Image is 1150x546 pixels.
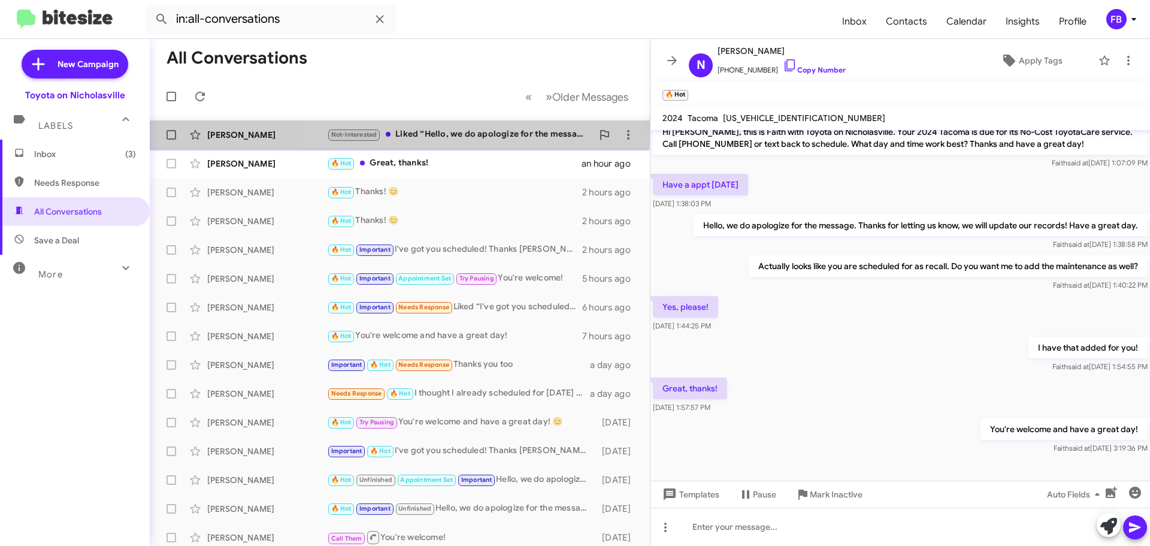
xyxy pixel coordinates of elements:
span: 🔥 Hot [331,274,352,282]
span: Faith [DATE] 1:40:22 PM [1053,280,1148,289]
input: Search [145,5,397,34]
span: Needs Response [398,303,449,311]
span: 🔥 Hot [331,303,352,311]
div: [DATE] [596,417,640,429]
p: Hi [PERSON_NAME], this is Faith with Toyota on Nicholasville. Your 2024 Tacoma is due for its No-... [653,121,1148,155]
span: 🔥 Hot [331,217,352,225]
span: Faith [DATE] 1:54:55 PM [1052,362,1148,371]
span: « [525,89,532,104]
div: Hello, we do apologize for the message. Thanks for letting us know, we will update our records! H... [327,473,596,487]
span: [DATE] 1:57:57 PM [653,403,710,412]
span: 🔥 Hot [331,159,352,167]
p: Hello, we do apologize for the message. Thanks for letting us know, we will update our records! H... [694,215,1148,236]
a: Contacts [876,4,937,39]
div: I've got you scheduled! Thanks [PERSON_NAME], have a great day! [327,444,596,458]
span: said at [1069,280,1090,289]
div: [DATE] [596,474,640,486]
div: Toyota on Nicholasville [25,89,125,101]
span: [PHONE_NUMBER] [718,58,846,76]
span: 🔥 Hot [331,418,352,426]
div: 6 hours ago [582,301,640,313]
div: a day ago [590,359,640,371]
div: Hello, we do apologize for the message. Thanks for letting us know, we will update our records! H... [327,502,596,515]
div: Liked “Hello, we do apologize for the message. Thanks for letting us know, we will update our rec... [327,128,592,141]
span: Older Messages [552,91,628,104]
p: Have a appt [DATE] [653,174,748,195]
span: Not-Interested [331,131,377,138]
span: Important [359,274,391,282]
div: 5 hours ago [582,273,640,285]
span: Tacoma [688,113,718,123]
a: Profile [1049,4,1096,39]
span: Try Pausing [459,274,494,282]
span: Important [359,303,391,311]
span: Needs Response [34,177,136,189]
span: Appointment Set [400,476,453,484]
nav: Page navigation example [519,85,635,109]
span: Calendar [937,4,996,39]
div: FB [1106,9,1127,29]
p: Yes, please! [653,296,718,318]
span: said at [1068,362,1089,371]
div: You're welcome and have a great day! [327,329,582,343]
div: [DATE] [596,445,640,457]
div: [PERSON_NAME] [207,158,327,170]
div: I thought I already scheduled for [DATE] through [PERSON_NAME] [327,387,590,400]
div: [DATE] [596,532,640,544]
button: Next [538,85,635,109]
div: [PERSON_NAME] [207,129,327,141]
div: an hour ago [582,158,640,170]
div: 2 hours ago [582,244,640,256]
span: [US_VEHICLE_IDENTIFICATION_NUMBER] [723,113,885,123]
span: Important [331,447,362,455]
div: [PERSON_NAME] [207,388,327,400]
a: Insights [996,4,1049,39]
span: Needs Response [398,361,449,369]
span: Pause [753,484,776,505]
span: [PERSON_NAME] [718,44,846,58]
p: Actually looks like you are scheduled for as recall. Do you want me to add the maintenance as well? [749,255,1148,277]
div: Thanks you too [327,358,590,372]
span: Templates [660,484,719,505]
span: said at [1069,444,1090,453]
div: a day ago [590,388,640,400]
span: 🔥 Hot [331,188,352,196]
button: Previous [518,85,539,109]
div: You're welcome and have a great day! 😊 [327,415,596,429]
span: 🔥 Hot [331,246,352,254]
span: Labels [38,120,73,131]
span: Important [331,361,362,369]
div: [PERSON_NAME] [207,186,327,198]
span: Unfinished [359,476,392,484]
span: Auto Fields [1047,484,1104,505]
span: Important [359,505,391,512]
div: [PERSON_NAME] [207,417,327,429]
span: Call Them [331,535,362,542]
div: [PERSON_NAME] [207,474,327,486]
span: N [697,56,706,75]
div: [PERSON_NAME] [207,273,327,285]
span: Apply Tags [1019,50,1063,71]
span: More [38,269,63,280]
div: Thanks! 😊 [327,185,582,199]
span: said at [1069,240,1090,249]
div: 2 hours ago [582,215,640,227]
div: [PERSON_NAME] [207,503,327,515]
div: Liked “I've got you scheduled! You're welcome. Thanks [PERSON_NAME], have a great day!” [327,300,582,314]
span: [DATE] 1:38:03 PM [653,199,711,208]
a: New Campaign [22,50,128,79]
div: [PERSON_NAME] [207,330,327,342]
span: Inbox [34,148,136,160]
a: Inbox [833,4,876,39]
span: 🔥 Hot [390,390,410,397]
span: Needs Response [331,390,382,397]
p: Great, thanks! [653,378,727,399]
span: Faith [DATE] 1:07:09 PM [1052,158,1148,167]
span: [DATE] 1:44:25 PM [653,321,711,330]
span: Important [359,246,391,254]
span: 🔥 Hot [370,447,391,455]
a: Copy Number [783,65,846,74]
